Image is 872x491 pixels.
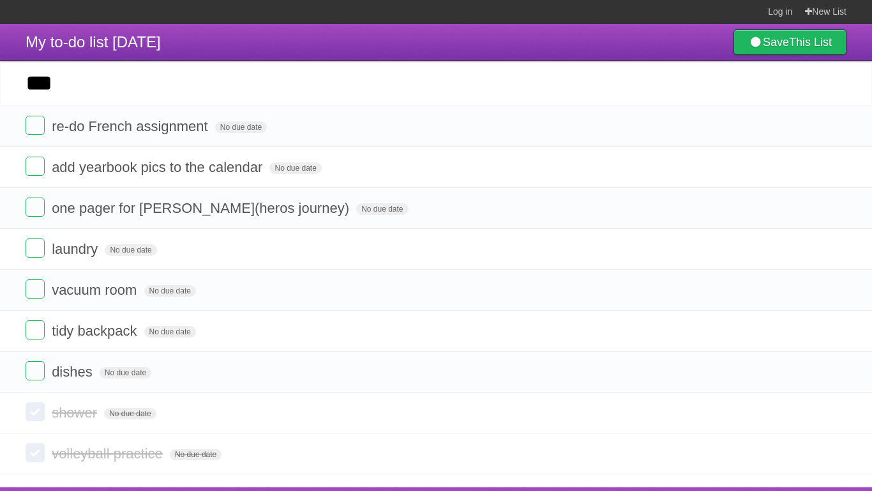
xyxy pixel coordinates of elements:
span: No due date [105,244,156,256]
span: No due date [269,162,321,174]
span: No due date [100,367,151,378]
span: No due date [144,326,196,338]
span: tidy backpack [52,323,140,339]
label: Done [26,198,45,217]
span: add yearbook pics to the calendar [52,159,266,175]
a: SaveThis List [733,29,846,55]
span: re-do French assignment [52,118,211,134]
label: Done [26,443,45,462]
label: Done [26,402,45,421]
span: My to-do list [DATE] [26,33,161,51]
span: dishes [52,364,96,380]
label: Done [26,238,45,258]
label: Done [26,157,45,176]
span: No due date [215,121,267,133]
span: one pager for [PERSON_NAME](heros journey) [52,200,352,216]
label: Done [26,116,45,135]
span: volleyball practice [52,446,166,462]
span: laundry [52,241,101,257]
span: shower [52,405,100,421]
span: vacuum room [52,282,140,298]
b: This List [789,36,832,49]
span: No due date [356,203,408,215]
span: No due date [170,449,222,460]
span: No due date [104,408,156,419]
label: Done [26,361,45,380]
label: Done [26,279,45,299]
span: No due date [144,285,196,297]
label: Done [26,320,45,339]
